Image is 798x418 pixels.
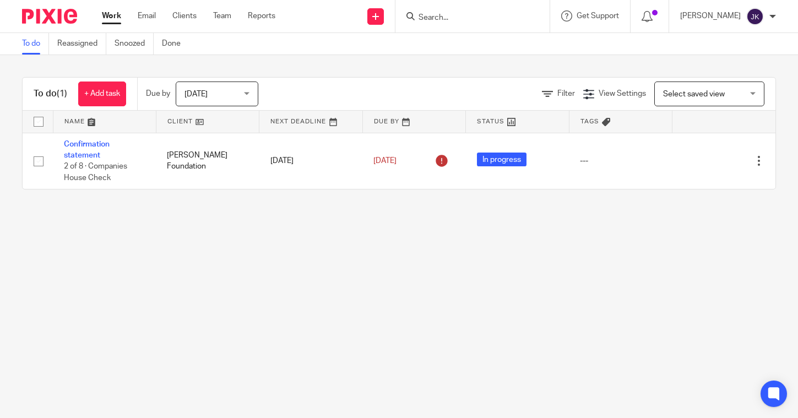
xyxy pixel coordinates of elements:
[213,10,231,21] a: Team
[34,88,67,100] h1: To do
[156,133,259,189] td: [PERSON_NAME] Foundation
[146,88,170,99] p: Due by
[580,155,661,166] div: ---
[102,10,121,21] a: Work
[373,157,397,165] span: [DATE]
[580,118,599,124] span: Tags
[680,10,741,21] p: [PERSON_NAME]
[172,10,197,21] a: Clients
[78,82,126,106] a: + Add task
[417,13,517,23] input: Search
[22,9,77,24] img: Pixie
[477,153,526,166] span: In progress
[663,90,725,98] span: Select saved view
[577,12,619,20] span: Get Support
[64,140,110,159] a: Confirmation statement
[162,33,189,55] a: Done
[138,10,156,21] a: Email
[57,33,106,55] a: Reassigned
[557,90,575,97] span: Filter
[64,162,127,182] span: 2 of 8 · Companies House Check
[57,89,67,98] span: (1)
[599,90,646,97] span: View Settings
[22,33,49,55] a: To do
[184,90,208,98] span: [DATE]
[248,10,275,21] a: Reports
[115,33,154,55] a: Snoozed
[746,8,764,25] img: svg%3E
[259,133,362,189] td: [DATE]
